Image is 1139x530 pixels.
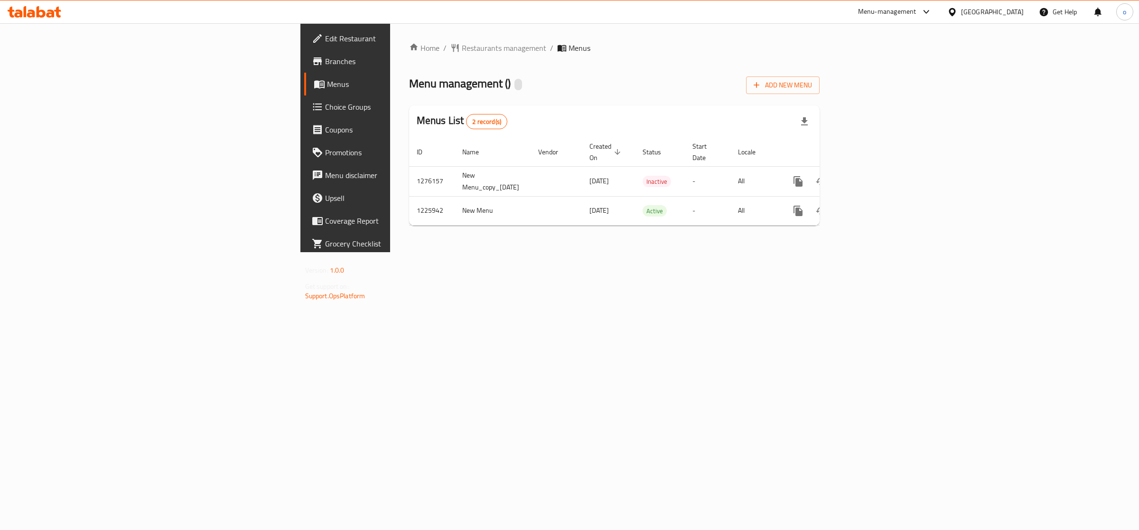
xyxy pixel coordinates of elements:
[409,138,886,226] table: enhanced table
[325,124,483,135] span: Coupons
[325,147,483,158] span: Promotions
[538,146,570,158] span: Vendor
[304,209,491,232] a: Coverage Report
[304,232,491,255] a: Grocery Checklist
[685,196,730,225] td: -
[304,187,491,209] a: Upsell
[325,33,483,44] span: Edit Restaurant
[409,73,511,94] span: Menu management ( )
[305,264,328,276] span: Version:
[325,192,483,204] span: Upsell
[409,42,820,54] nav: breadcrumb
[746,76,820,94] button: Add New Menu
[455,196,531,225] td: New Menu
[462,42,546,54] span: Restaurants management
[779,138,886,167] th: Actions
[692,141,719,163] span: Start Date
[455,166,531,196] td: New Menu_copy_[DATE]
[304,118,491,141] a: Coupons
[325,238,483,249] span: Grocery Checklist
[961,7,1024,17] div: [GEOGRAPHIC_DATA]
[643,176,671,187] span: Inactive
[754,79,812,91] span: Add New Menu
[325,101,483,113] span: Choice Groups
[304,27,491,50] a: Edit Restaurant
[304,141,491,164] a: Promotions
[1123,7,1126,17] span: o
[325,215,483,227] span: Coverage Report
[305,290,365,302] a: Support.OpsPlatform
[417,114,507,129] h2: Menus List
[643,146,673,158] span: Status
[327,78,483,90] span: Menus
[466,114,507,129] div: Total records count
[730,196,779,225] td: All
[730,166,779,196] td: All
[467,117,507,126] span: 2 record(s)
[787,199,810,222] button: more
[304,73,491,95] a: Menus
[305,280,349,293] span: Get support on:
[589,204,609,217] span: [DATE]
[550,42,553,54] li: /
[330,264,345,276] span: 1.0.0
[643,206,667,217] span: Active
[569,42,590,54] span: Menus
[589,141,624,163] span: Created On
[304,164,491,187] a: Menu disclaimer
[787,170,810,193] button: more
[450,42,546,54] a: Restaurants management
[417,146,435,158] span: ID
[738,146,768,158] span: Locale
[685,166,730,196] td: -
[325,56,483,67] span: Branches
[304,95,491,118] a: Choice Groups
[793,110,816,133] div: Export file
[810,199,832,222] button: Change Status
[858,6,916,18] div: Menu-management
[589,175,609,187] span: [DATE]
[325,170,483,181] span: Menu disclaimer
[810,170,832,193] button: Change Status
[462,146,491,158] span: Name
[304,50,491,73] a: Branches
